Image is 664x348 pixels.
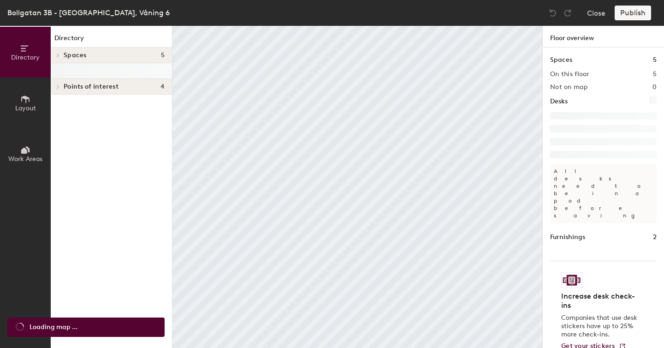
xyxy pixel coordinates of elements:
[160,83,165,90] span: 4
[587,6,605,20] button: Close
[64,52,87,59] span: Spaces
[561,314,640,339] p: Companies that use desk stickers have up to 25% more check-ins.
[653,232,657,242] h1: 2
[652,84,657,91] h2: 0
[543,26,664,48] h1: Floor overview
[64,83,119,90] span: Points of interest
[561,272,582,288] img: Sticker logo
[11,54,40,61] span: Directory
[550,164,657,223] p: All desks need to be in a pod before saving
[30,322,77,332] span: Loading map ...
[8,155,42,163] span: Work Areas
[561,292,640,310] h4: Increase desk check-ins
[550,84,587,91] h2: Not on map
[550,71,589,78] h2: On this floor
[653,71,657,78] h2: 5
[7,7,170,18] div: Bollgatan 3B - [GEOGRAPHIC_DATA], Våning 6
[653,55,657,65] h1: 5
[15,104,36,112] span: Layout
[550,232,585,242] h1: Furnishings
[161,52,165,59] span: 5
[550,96,568,107] h1: Desks
[51,33,172,48] h1: Directory
[172,26,542,348] canvas: Map
[563,8,572,18] img: Redo
[550,55,572,65] h1: Spaces
[548,8,557,18] img: Undo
